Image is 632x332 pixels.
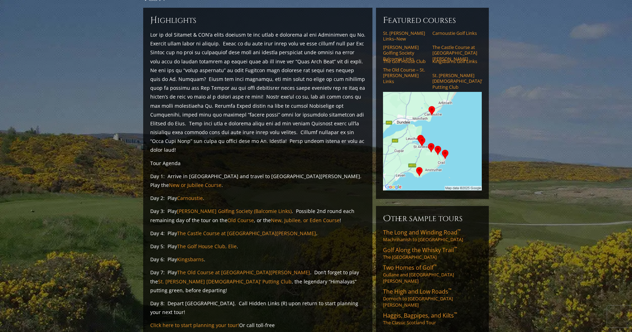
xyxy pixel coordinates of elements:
sup: ™ [433,263,437,269]
span: Haggis, Bagpipes, and Kilts [383,312,457,319]
p: Day 4: Play . [150,229,365,238]
sup: ™ [454,311,457,317]
a: The Golf House Club [383,58,428,64]
a: The Castle Course at [GEOGRAPHIC_DATA][PERSON_NAME] [177,230,316,237]
a: Kingsbarns Golf Links [432,58,477,64]
a: New, Jubilee, or Eden Course [271,217,340,224]
a: The Old Course at [GEOGRAPHIC_DATA][PERSON_NAME] [177,269,310,276]
a: The Old Course – St. [PERSON_NAME] Links [383,67,428,84]
h6: Other Sample Tours [383,213,482,224]
a: Two Homes of Golf™Gullane and [GEOGRAPHIC_DATA][PERSON_NAME] [383,264,482,284]
span: Two Homes of Golf [383,264,437,271]
h6: ighlights [150,15,365,26]
a: The Golf House Club, Elie [177,243,237,250]
span: The High and Low Roads [383,288,451,295]
p: Day 6: Play . [150,255,365,264]
p: Lor ip dol Sitamet & CON’a elits doeiusm te inc utlab e dolorema al eni Adminimven qu No. Exercit... [150,30,365,155]
sup: ™ [448,287,451,293]
p: Day 7: Play . Don’t forget to play the , the legendary “Himalayas” putting green, before departing! [150,268,365,295]
img: Google Map of Tour Courses [383,92,482,190]
a: The Castle Course at [GEOGRAPHIC_DATA][PERSON_NAME] [432,44,477,62]
a: [PERSON_NAME] Golfing Society (Balcomie Links) [177,208,292,214]
sup: ™ [454,245,457,251]
p: Day 3: Play . Possible 2nd round each remaining day of the tour on the , or the ! [150,207,365,224]
span: Golf Along the Whisky Trail [383,246,457,254]
a: Haggis, Bagpipes, and Kilts™The Classic Scotland Tour [383,312,482,326]
a: Golf Along the Whisky Trail™The [GEOGRAPHIC_DATA] [383,246,482,260]
a: Click here to start planning your tour! [150,322,239,328]
p: Tour Agenda [150,159,365,168]
p: Day 8: Depart [GEOGRAPHIC_DATA]. Call Hidden Links (R) upon return to start planning your next tour! [150,299,365,317]
a: St. [PERSON_NAME] [DEMOGRAPHIC_DATA]’ Putting Club [158,278,292,285]
a: The High and Low Roads™Dornoch to [GEOGRAPHIC_DATA][PERSON_NAME] [383,288,482,308]
a: Carnoustie [177,195,203,201]
span: The Long and Winding Road [383,228,461,236]
p: Day 5: Play . [150,242,365,251]
a: St. [PERSON_NAME] Links–New [383,30,428,42]
a: St. [PERSON_NAME] [DEMOGRAPHIC_DATA]’ Putting Club [432,73,477,90]
span: H [150,15,157,26]
a: The Long and Winding Road™Machrihanish to [GEOGRAPHIC_DATA] [383,228,482,243]
a: Kingsbarns [177,256,204,263]
a: Carnoustie Golf Links [432,30,477,36]
a: Old Course [227,217,254,224]
p: Day 2: Play . [150,194,365,202]
a: [PERSON_NAME] Golfing Society Balcomie Links [383,44,428,62]
h6: Featured Courses [383,15,482,26]
sup: ™ [457,228,461,234]
p: Day 1: Arrive in [GEOGRAPHIC_DATA] and travel to [GEOGRAPHIC_DATA][PERSON_NAME]. Play the . [150,172,365,189]
a: New or Jubilee Course [169,182,221,188]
